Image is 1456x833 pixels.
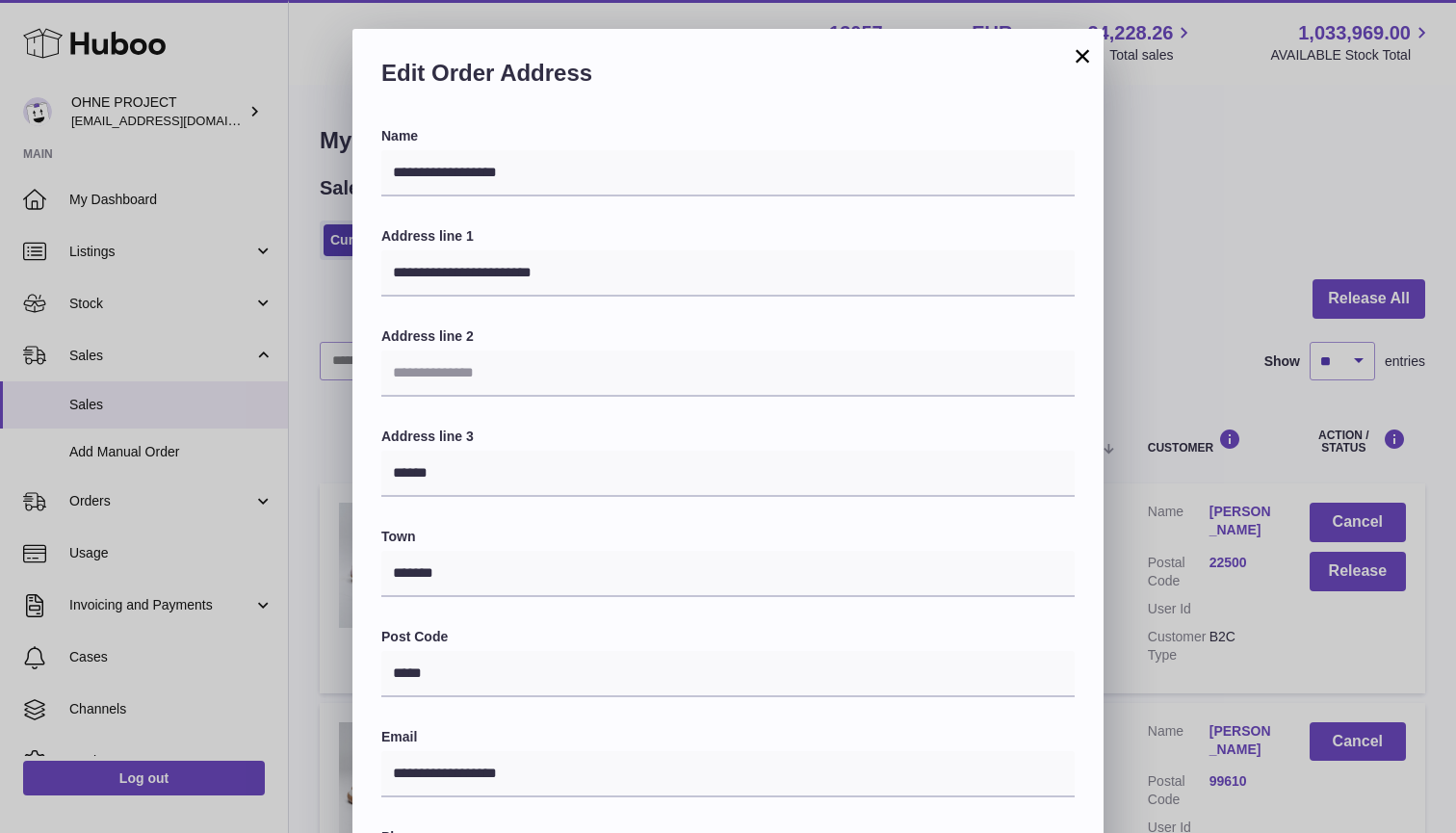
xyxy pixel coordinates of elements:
[1071,44,1094,67] button: ×
[381,728,1075,746] label: Email
[381,58,1075,98] h2: Edit Order Address
[381,528,1075,546] label: Town
[381,428,1075,446] label: Address line 3
[381,628,1075,646] label: Post Code
[381,227,1075,246] label: Address line 1
[381,327,1075,346] label: Address line 2
[381,127,1075,145] label: Name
